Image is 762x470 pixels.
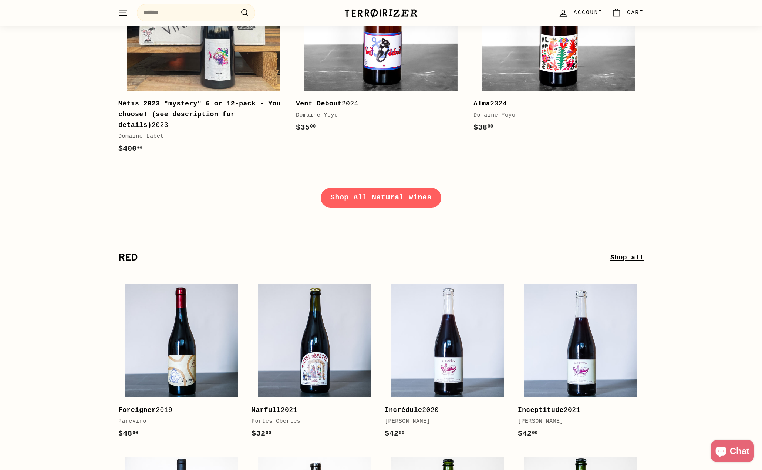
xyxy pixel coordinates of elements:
[118,144,143,153] span: $400
[118,98,281,130] div: 2023
[518,278,644,447] a: Inceptitude2021[PERSON_NAME]
[252,406,281,414] b: Marfull
[118,132,281,141] div: Domaine Labet
[296,123,316,132] span: $35
[473,98,636,109] div: 2024
[610,252,644,263] a: Shop all
[296,111,459,120] div: Domaine Yoyo
[118,417,237,426] div: Panevino
[252,278,377,447] a: Marfull2021Portes Obertes
[252,405,370,416] div: 2021
[321,188,441,207] a: Shop All Natural Wines
[118,429,138,438] span: $48
[574,9,603,17] span: Account
[607,2,648,24] a: Cart
[132,430,138,436] sup: 00
[399,430,404,436] sup: 00
[473,100,490,107] b: Alma
[310,124,316,129] sup: 00
[137,145,143,151] sup: 00
[385,405,503,416] div: 2020
[118,406,156,414] b: Foreigner
[118,100,281,129] b: Métis 2023 "mystery" 6 or 12-pack - You choose! (see description for details)
[473,111,636,120] div: Domaine Yoyo
[532,430,537,436] sup: 00
[518,417,636,426] div: [PERSON_NAME]
[252,417,370,426] div: Portes Obertes
[518,429,538,438] span: $42
[385,406,422,414] b: Incrédule
[488,124,493,129] sup: 00
[627,9,644,17] span: Cart
[554,2,607,24] a: Account
[118,278,244,447] a: Foreigner2019Panevino
[709,440,756,464] inbox-online-store-chat: Shopify online store chat
[118,252,610,263] h2: Red
[118,405,237,416] div: 2019
[518,406,564,414] b: Inceptitude
[385,417,503,426] div: [PERSON_NAME]
[296,100,342,107] b: Vent Debout
[385,429,405,438] span: $42
[518,405,636,416] div: 2021
[252,429,272,438] span: $32
[266,430,271,436] sup: 00
[473,123,493,132] span: $38
[296,98,459,109] div: 2024
[385,278,510,447] a: Incrédule2020[PERSON_NAME]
